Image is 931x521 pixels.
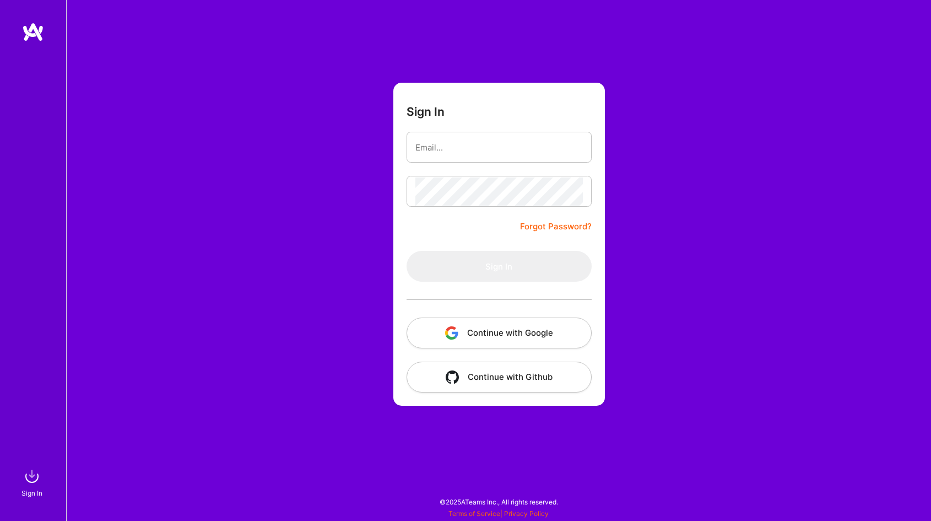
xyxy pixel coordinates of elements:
[21,465,43,487] img: sign in
[66,488,931,515] div: © 2025 ATeams Inc., All rights reserved.
[415,133,583,162] input: Email...
[407,251,592,282] button: Sign In
[445,326,458,340] img: icon
[448,509,549,518] span: |
[407,105,445,119] h3: Sign In
[23,465,43,499] a: sign inSign In
[448,509,500,518] a: Terms of Service
[504,509,549,518] a: Privacy Policy
[407,362,592,393] button: Continue with Github
[22,22,44,42] img: logo
[446,370,459,384] img: icon
[520,220,592,233] a: Forgot Password?
[407,318,592,348] button: Continue with Google
[21,487,42,499] div: Sign In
